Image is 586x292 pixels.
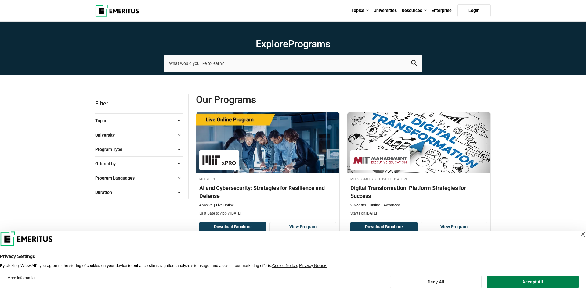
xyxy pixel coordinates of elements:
p: Live Online [214,203,234,208]
img: Digital Transformation: Platform Strategies for Success | Online Digital Transformation Course [347,112,490,173]
button: Topic [95,116,183,125]
span: Program Type [95,146,127,153]
p: Last Date to Apply: [199,211,336,216]
p: Starts on: [350,211,487,216]
img: MIT xPRO [202,153,236,167]
span: [DATE] [366,211,377,215]
button: Download Brochure [350,222,418,232]
span: Offered by [95,160,121,167]
p: Advanced [382,203,400,208]
h4: AI and Cybersecurity: Strategies for Resilience and Defense [199,184,336,199]
button: University [95,130,183,140]
span: University [95,132,120,138]
img: MIT Sloan Executive Education [353,153,407,167]
button: Program Languages [95,173,183,183]
span: [DATE] [230,211,241,215]
a: search [411,62,417,67]
a: Login [457,4,491,17]
button: Duration [95,188,183,197]
span: Programs [288,38,330,50]
a: View Program [421,222,488,232]
a: Digital Transformation Course by MIT Sloan Executive Education - August 21, 2025 MIT Sloan Execut... [347,112,490,219]
p: Filter [95,94,183,113]
input: search-page [164,55,422,72]
h1: Explore [164,38,422,50]
button: Offered by [95,159,183,168]
p: Online [367,203,380,208]
a: View Program [269,222,337,232]
button: Download Brochure [199,222,266,232]
span: Program Languages [95,175,139,181]
button: Program Type [95,145,183,154]
img: AI and Cybersecurity: Strategies for Resilience and Defense | Online AI and Machine Learning Course [196,112,339,173]
p: 2 Months [350,203,366,208]
p: 4 weeks [199,203,212,208]
h4: MIT xPRO [199,176,336,181]
span: Topic [95,117,111,124]
span: Duration [95,189,117,196]
button: search [411,60,417,67]
h4: Digital Transformation: Platform Strategies for Success [350,184,487,199]
a: AI and Machine Learning Course by MIT xPRO - August 20, 2025 MIT xPRO MIT xPRO AI and Cybersecuri... [196,112,339,219]
h4: MIT Sloan Executive Education [350,176,487,181]
span: Our Programs [196,94,343,106]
